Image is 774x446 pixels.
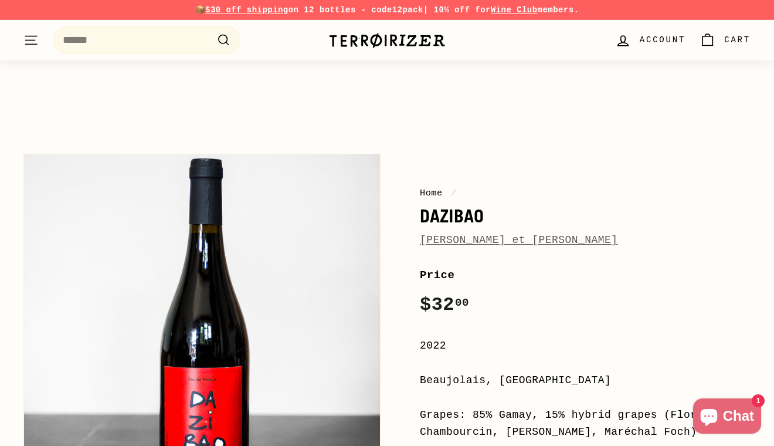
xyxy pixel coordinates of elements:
[420,407,751,441] div: Grapes: 85% Gamay, 15% hybrid grapes (Florental, Chambourcin, [PERSON_NAME], Maréchal Foch)
[23,4,751,16] p: 📦 on 12 bottles - code | 10% off for members.
[420,294,469,316] span: $32
[205,5,288,15] span: $30 off shipping
[420,186,751,200] nav: breadcrumbs
[608,23,692,58] a: Account
[420,372,751,389] div: Beaujolais, [GEOGRAPHIC_DATA]
[420,337,751,354] div: 2022
[692,23,758,58] a: Cart
[491,5,538,15] a: Wine Club
[724,33,751,46] span: Cart
[420,266,751,284] label: Price
[448,188,460,198] span: /
[392,5,423,15] strong: 12pack
[420,234,618,246] a: [PERSON_NAME] et [PERSON_NAME]
[690,398,765,437] inbox-online-store-chat: Shopify online store chat
[455,296,469,309] sup: 00
[420,188,443,198] a: Home
[640,33,685,46] span: Account
[420,206,751,226] h1: DAZIBAO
